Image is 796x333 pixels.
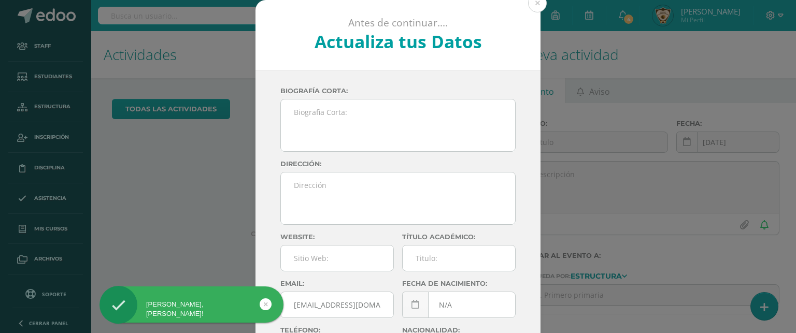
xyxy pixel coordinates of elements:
input: Fecha de Nacimiento: [403,292,515,317]
input: Titulo: [403,245,515,271]
label: Biografía corta: [280,87,516,95]
p: Antes de continuar.... [283,17,513,30]
label: Dirección: [280,160,516,168]
label: Email: [280,280,394,287]
h2: Actualiza tus Datos [283,30,513,53]
label: Fecha de nacimiento: [402,280,516,287]
input: Sitio Web: [281,245,393,271]
div: [PERSON_NAME], [PERSON_NAME]! [99,300,283,318]
input: Correo Electronico: [281,292,393,317]
label: Título académico: [402,233,516,241]
label: Website: [280,233,394,241]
